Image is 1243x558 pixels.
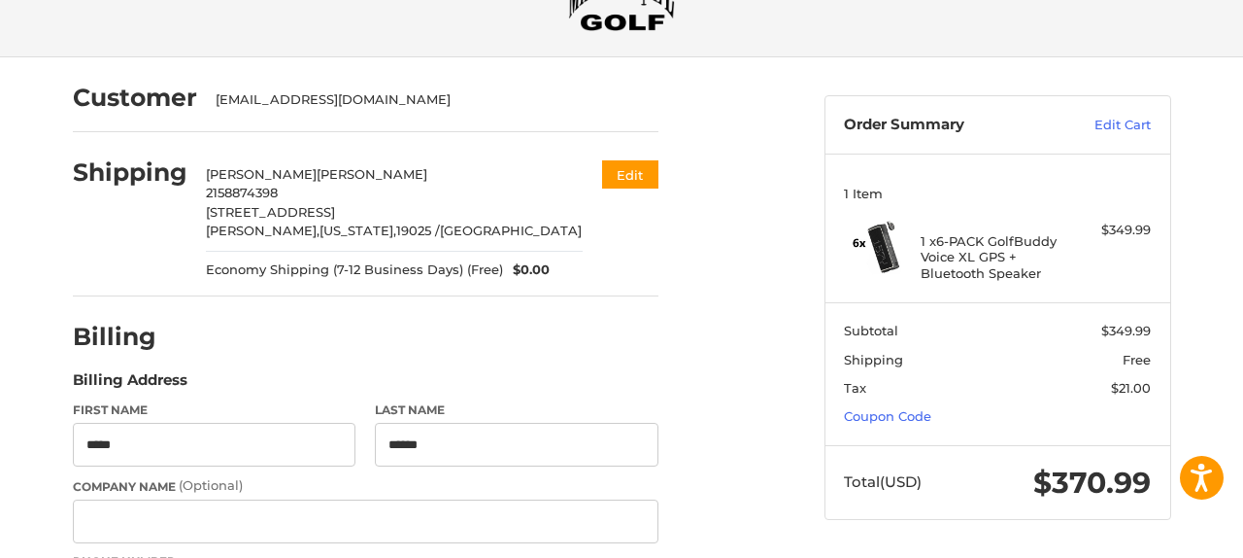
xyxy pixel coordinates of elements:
[921,233,1069,281] h4: 1 x 6-PACK GolfBuddy Voice XL GPS + Bluetooth Speaker
[73,401,356,419] label: First Name
[206,166,317,182] span: [PERSON_NAME]
[73,157,187,188] h2: Shipping
[1074,221,1151,240] div: $349.99
[216,90,639,110] div: [EMAIL_ADDRESS][DOMAIN_NAME]
[317,166,427,182] span: [PERSON_NAME]
[440,223,582,238] span: [GEOGRAPHIC_DATA]
[1033,465,1151,501] span: $370.99
[206,185,278,200] span: 2158874398
[73,322,186,352] h2: Billing
[73,369,187,401] legend: Billing Address
[844,186,1151,201] h3: 1 Item
[206,223,319,238] span: [PERSON_NAME],
[503,261,550,280] span: $0.00
[396,223,440,238] span: 19025 /
[1101,323,1151,338] span: $349.99
[844,116,1053,135] h3: Order Summary
[206,261,503,280] span: Economy Shipping (7-12 Business Days) (Free)
[206,204,335,220] span: [STREET_ADDRESS]
[844,380,866,396] span: Tax
[844,408,931,424] a: Coupon Code
[1053,116,1151,135] a: Edit Cart
[375,401,658,419] label: Last Name
[844,323,898,338] span: Subtotal
[73,476,658,496] label: Company Name
[1123,352,1151,367] span: Free
[73,83,197,113] h2: Customer
[179,477,243,493] small: (Optional)
[844,472,922,491] span: Total (USD)
[1111,380,1151,396] span: $21.00
[602,160,658,189] button: Edit
[319,223,396,238] span: [US_STATE],
[844,352,903,367] span: Shipping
